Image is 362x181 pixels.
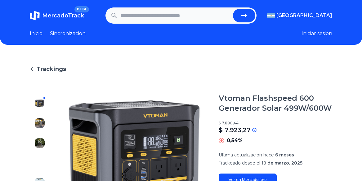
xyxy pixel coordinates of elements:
[219,93,332,113] h1: Vtoman Flashspeed 600 Generador Solar 499W/600W
[74,6,89,12] span: BETA
[267,13,275,18] img: Argentina
[35,118,45,128] img: Vtoman Flashspeed 600 Generador Solar 499W/600W
[261,160,302,166] span: 19 de marzo, 2025
[42,12,84,19] span: MercadoTrack
[35,98,45,108] img: Vtoman Flashspeed 600 Generador Solar 499W/600W
[227,137,243,144] p: 0,54%
[37,65,66,73] span: Trackings
[276,12,332,19] span: [GEOGRAPHIC_DATA]
[30,30,42,37] a: Inicio
[219,126,251,134] p: $ 7.923,27
[302,30,332,37] button: Iniciar sesion
[30,65,332,73] a: Trackings
[219,121,332,126] p: $ 7.880,44
[219,152,274,158] span: Ultima actualizacion hace
[35,138,45,148] img: Vtoman Flashspeed 600 Generador Solar 499W/600W
[50,30,86,37] a: Sincronizacion
[275,152,294,158] span: 6 meses
[219,160,260,166] span: Trackeado desde el
[267,12,332,19] button: [GEOGRAPHIC_DATA]
[30,11,40,21] img: MercadoTrack
[30,11,84,21] a: MercadoTrackBETA
[35,158,45,168] img: Vtoman Flashspeed 600 Generador Solar 499W/600W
